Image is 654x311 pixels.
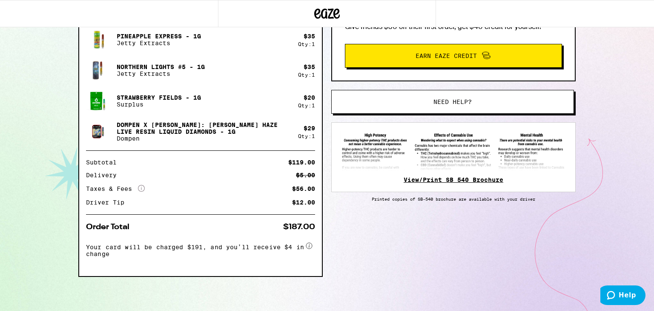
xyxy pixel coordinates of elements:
div: $ 20 [304,94,315,101]
p: Pineapple Express - 1g [117,33,201,40]
span: Need help? [433,99,472,105]
img: Surplus - Strawberry Fields - 1g [86,89,110,113]
div: $ 35 [304,63,315,70]
img: Jetty Extracts - Northern Lights #5 - 1g [86,58,110,82]
button: Need help? [331,90,574,114]
img: Dompen - Dompen x Tyson: Haymaker Haze Live Resin Liquid Diamonds - 1g [86,120,110,144]
div: Subtotal [86,159,123,165]
div: $ 35 [304,33,315,40]
a: View/Print SB 540 Brochure [404,176,503,183]
div: Order Total [86,223,135,231]
iframe: Opens a widget where you can find more information [600,285,645,307]
div: Qty: 1 [298,103,315,108]
div: $ 29 [304,125,315,132]
div: Taxes & Fees [86,185,145,193]
button: Earn Eaze Credit [345,44,562,68]
div: $12.00 [292,199,315,205]
img: Jetty Extracts - Pineapple Express - 1g [86,28,110,52]
p: Northern Lights #5 - 1g [117,63,205,70]
div: Delivery [86,172,123,178]
div: $5.00 [296,172,315,178]
div: $56.00 [292,186,315,192]
span: Your card will be charged $191, and you’ll receive $4 in change [86,241,304,257]
img: SB 540 Brochure preview [340,131,567,171]
div: Driver Tip [86,199,130,205]
div: Qty: 1 [298,133,315,139]
p: Jetty Extracts [117,70,205,77]
p: Surplus [117,101,201,108]
p: Jetty Extracts [117,40,201,46]
p: Strawberry Fields - 1g [117,94,201,101]
div: Qty: 1 [298,41,315,47]
p: Dompen x [PERSON_NAME]: [PERSON_NAME] Haze Live Resin Liquid Diamonds - 1g [117,121,291,135]
div: $187.00 [283,223,315,231]
div: $119.00 [288,159,315,165]
div: Qty: 1 [298,72,315,78]
p: Printed copies of SB-540 brochure are available with your driver [331,196,576,202]
p: Dompen [117,135,291,142]
span: Earn Eaze Credit [416,53,477,59]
